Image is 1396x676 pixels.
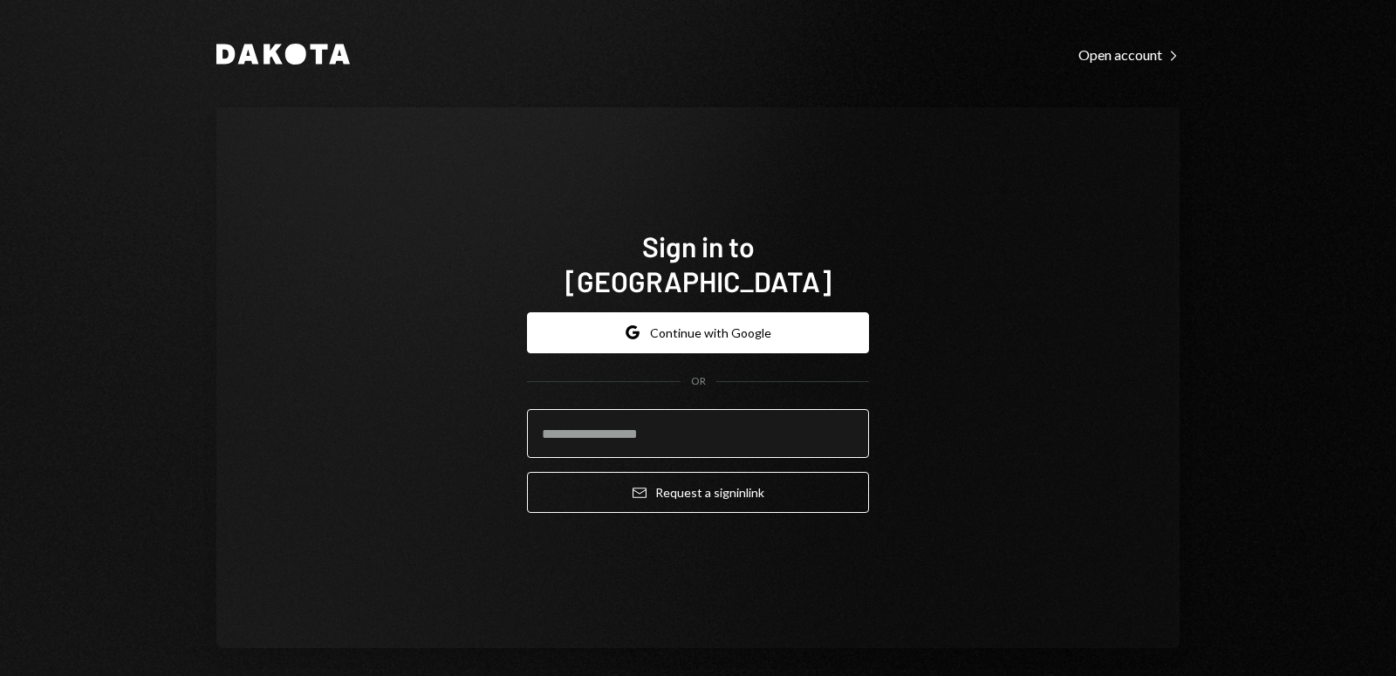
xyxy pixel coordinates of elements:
[691,374,706,389] div: OR
[1078,46,1180,64] div: Open account
[1078,44,1180,64] a: Open account
[527,472,869,513] button: Request a signinlink
[527,312,869,353] button: Continue with Google
[527,229,869,298] h1: Sign in to [GEOGRAPHIC_DATA]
